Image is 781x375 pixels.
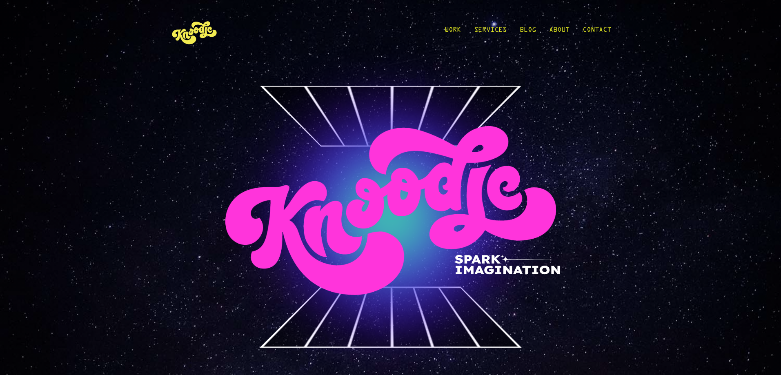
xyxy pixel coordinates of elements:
[474,13,507,51] a: Services
[170,13,219,51] img: KnoLogo(yellow)
[583,13,611,51] a: Contact
[549,13,570,51] a: About
[445,13,461,51] a: Work
[520,13,536,51] a: Blog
